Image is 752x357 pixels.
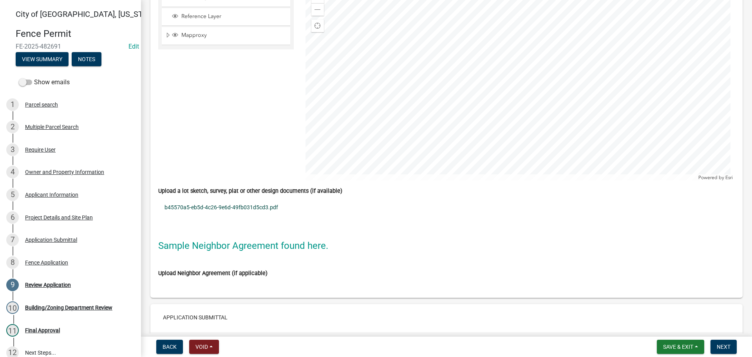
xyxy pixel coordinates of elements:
div: 7 [6,234,19,246]
span: FE-2025-482691 [16,43,125,50]
span: City of [GEOGRAPHIC_DATA], [US_STATE] [16,9,158,19]
wm-modal-confirm: Notes [72,56,101,63]
div: Powered by [696,174,735,181]
span: Void [195,344,208,350]
div: 9 [6,279,19,291]
div: Require User [25,147,56,152]
div: Parcel search [25,102,58,107]
label: Show emails [19,78,70,87]
div: Applicant Information [25,192,78,198]
div: 11 [6,324,19,337]
div: Multiple Parcel Search [25,124,79,130]
div: 3 [6,143,19,156]
button: Void [189,340,219,354]
div: Application Submittal [25,237,77,243]
div: Reference Layer [171,13,287,21]
button: Application Submittal [157,310,234,324]
div: Find my location [311,20,324,32]
label: Upload a lot sketch, survey, plat or other design documents (if available) [158,188,342,194]
div: 5 [6,188,19,201]
div: Mapproxy [171,32,287,40]
span: Reference Layer [179,13,287,20]
div: 10 [6,301,19,314]
wm-modal-confirm: Edit Application Number [128,43,139,50]
label: Upload Neighbor Agreement (if applicable) [158,271,268,276]
div: Fence Application [25,260,68,265]
div: 4 [6,166,19,178]
div: 2 [6,121,19,133]
span: Next [717,344,730,350]
div: Zoom out [311,3,324,16]
wm-modal-confirm: Summary [16,56,69,63]
li: Reference Layer [162,8,290,26]
a: Esri [725,175,733,180]
div: Project Details and Site Plan [25,215,93,220]
div: 6 [6,211,19,224]
span: Mapproxy [179,32,287,39]
button: View Summary [16,52,69,66]
a: b45570a5-eb5d-4c26-9e6d-49fb031d5cd3.pdf [158,198,735,216]
button: Notes [72,52,101,66]
li: Mapproxy [162,27,290,45]
span: Back [163,344,177,350]
div: Building/Zoning Department Review [25,305,112,310]
a: Edit [128,43,139,50]
div: Owner and Property Information [25,169,104,175]
button: Back [156,340,183,354]
h4: Fence Permit [16,28,135,40]
div: Final Approval [25,328,60,333]
div: Review Application [25,282,71,288]
button: Next [710,340,737,354]
span: Expand [165,32,171,40]
button: Save & Exit [657,340,704,354]
span: Save & Exit [663,344,693,350]
div: 1 [6,98,19,111]
div: 8 [6,256,19,269]
a: Sample Neighbor Agreement found here. [158,240,328,251]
